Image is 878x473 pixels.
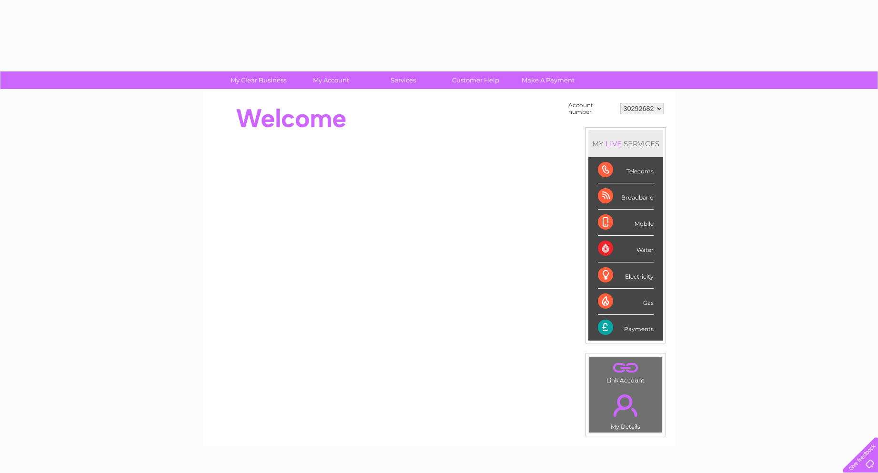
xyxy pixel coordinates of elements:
[589,386,663,433] td: My Details
[598,210,654,236] div: Mobile
[292,71,370,89] a: My Account
[598,262,654,289] div: Electricity
[589,356,663,386] td: Link Account
[219,71,298,89] a: My Clear Business
[592,389,660,422] a: .
[509,71,587,89] a: Make A Payment
[566,100,618,118] td: Account number
[598,157,654,183] div: Telecoms
[604,139,624,148] div: LIVE
[436,71,515,89] a: Customer Help
[598,315,654,341] div: Payments
[592,359,660,376] a: .
[598,236,654,262] div: Water
[364,71,443,89] a: Services
[588,130,663,157] div: MY SERVICES
[598,289,654,315] div: Gas
[598,183,654,210] div: Broadband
